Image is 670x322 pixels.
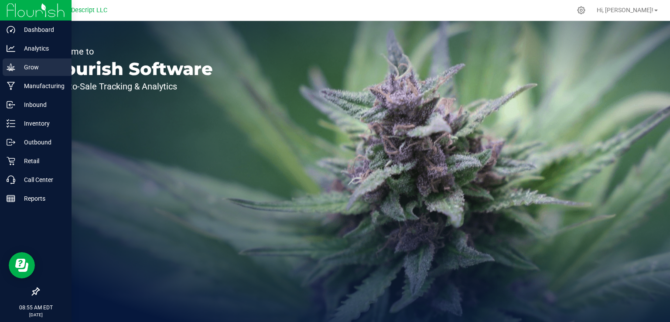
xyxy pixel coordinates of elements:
p: Reports [15,193,68,204]
p: Manufacturing [15,81,68,91]
span: Hi, [PERSON_NAME]! [597,7,653,14]
inline-svg: Analytics [7,44,15,53]
p: Dashboard [15,24,68,35]
inline-svg: Outbound [7,138,15,147]
inline-svg: Retail [7,157,15,165]
p: Analytics [15,43,68,54]
inline-svg: Inbound [7,100,15,109]
inline-svg: Manufacturing [7,82,15,90]
p: Flourish Software [47,60,213,78]
p: [DATE] [4,312,68,318]
inline-svg: Reports [7,194,15,203]
inline-svg: Grow [7,63,15,72]
inline-svg: Call Center [7,175,15,184]
p: Welcome to [47,47,213,56]
p: 08:55 AM EDT [4,304,68,312]
p: Seed-to-Sale Tracking & Analytics [47,82,213,91]
div: Manage settings [576,6,587,14]
span: Descript LLC [71,7,107,14]
p: Grow [15,62,68,72]
iframe: Resource center [9,252,35,278]
p: Outbound [15,137,68,147]
inline-svg: Inventory [7,119,15,128]
p: Inbound [15,99,68,110]
p: Retail [15,156,68,166]
inline-svg: Dashboard [7,25,15,34]
p: Call Center [15,175,68,185]
p: Inventory [15,118,68,129]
